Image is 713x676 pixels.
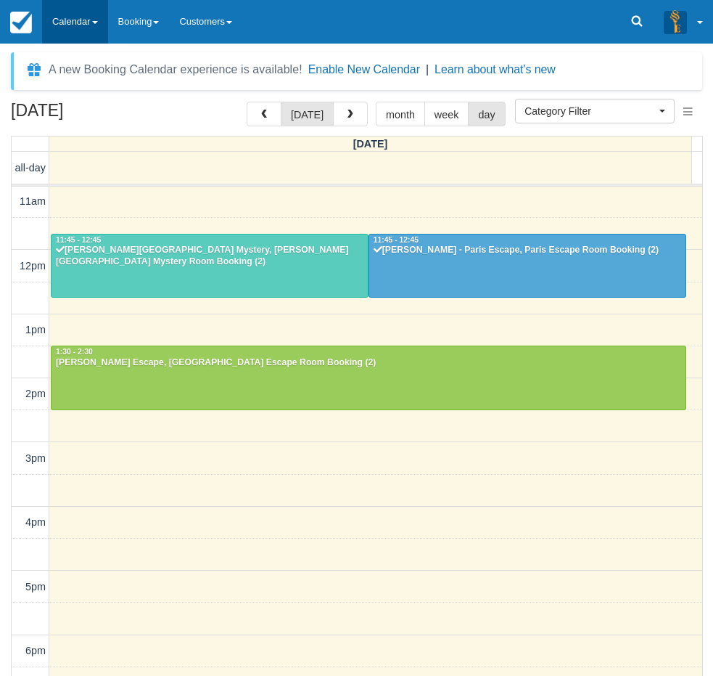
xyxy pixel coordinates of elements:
[25,452,46,464] span: 3pm
[55,357,682,369] div: [PERSON_NAME] Escape, [GEOGRAPHIC_DATA] Escape Room Booking (2)
[51,234,368,298] a: 11:45 - 12:45[PERSON_NAME][GEOGRAPHIC_DATA] Mystery, [PERSON_NAME][GEOGRAPHIC_DATA] Mystery Room ...
[468,102,505,126] button: day
[11,102,194,129] h2: [DATE]
[20,195,46,207] span: 11am
[353,138,388,150] span: [DATE]
[15,162,46,174] span: all-day
[373,245,682,256] div: [PERSON_NAME] - Paris Escape, Paris Escape Room Booking (2)
[25,645,46,656] span: 6pm
[25,581,46,592] span: 5pm
[20,260,46,272] span: 12pm
[368,234,686,298] a: 11:45 - 12:45[PERSON_NAME] - Paris Escape, Paris Escape Room Booking (2)
[10,12,32,33] img: checkfront-main-nav-mini-logo.png
[25,324,46,335] span: 1pm
[49,61,302,78] div: A new Booking Calendar experience is available!
[664,10,687,33] img: A3
[424,102,469,126] button: week
[376,102,425,126] button: month
[281,102,334,126] button: [DATE]
[25,516,46,528] span: 4pm
[426,63,429,76] span: |
[25,388,46,399] span: 2pm
[515,99,675,123] button: Category Filter
[374,236,419,244] span: 11:45 - 12:45
[434,63,556,76] a: Learn about what's new
[56,348,93,356] span: 1:30 - 2:30
[56,236,101,244] span: 11:45 - 12:45
[524,104,656,118] span: Category Filter
[51,346,686,410] a: 1:30 - 2:30[PERSON_NAME] Escape, [GEOGRAPHIC_DATA] Escape Room Booking (2)
[55,245,364,268] div: [PERSON_NAME][GEOGRAPHIC_DATA] Mystery, [PERSON_NAME][GEOGRAPHIC_DATA] Mystery Room Booking (2)
[308,62,420,77] button: Enable New Calendar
